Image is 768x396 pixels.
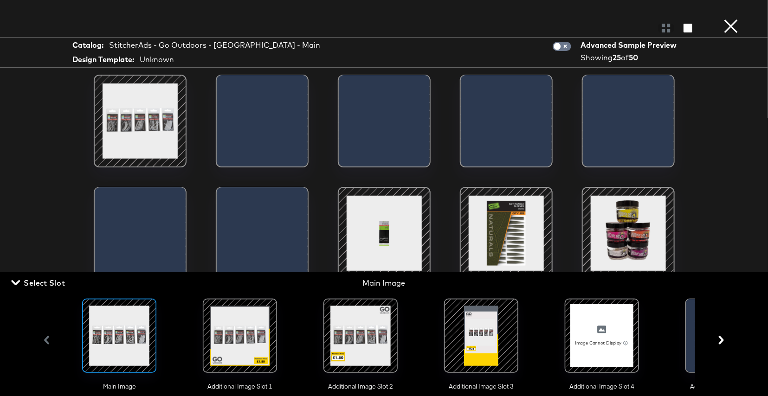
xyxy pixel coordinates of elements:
[613,53,621,62] strong: 25
[555,382,648,391] span: Additional Image Slot 4
[140,54,174,65] div: Unknown
[194,382,286,391] span: Additional Image Slot 1
[314,382,407,391] span: Additional Image Slot 2
[72,40,103,51] strong: Catalog:
[73,382,166,391] span: Main Image
[435,382,528,391] span: Additional Image Slot 3
[629,53,638,62] strong: 50
[581,52,680,63] div: Showing of
[9,276,69,289] button: Select Slot
[581,40,680,51] div: Advanced Sample Preview
[72,54,134,65] strong: Design Template:
[565,299,639,373] div: Image Cannot Display
[109,40,320,51] div: StitcherAds - Go Outdoors - [GEOGRAPHIC_DATA] - Main
[261,278,506,288] div: Main Image
[13,276,65,289] span: Select Slot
